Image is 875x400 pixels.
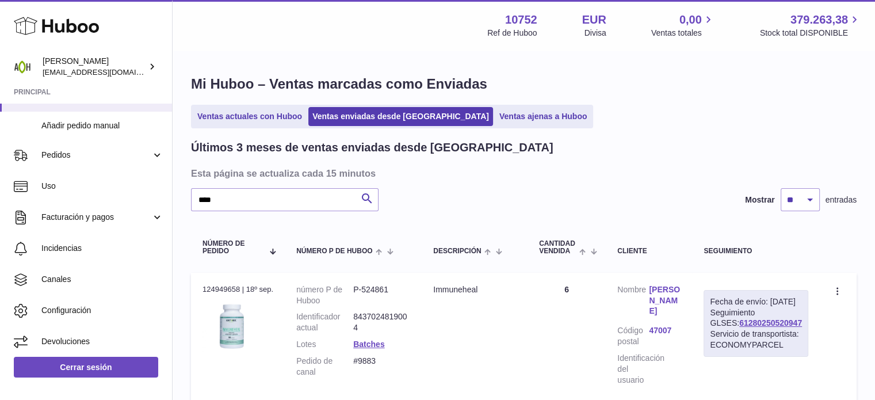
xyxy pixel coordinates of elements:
strong: 10752 [505,12,537,28]
a: Cerrar sesión [14,357,158,378]
dd: P-524861 [353,284,410,306]
img: 107521706523597.jpg [202,298,260,356]
a: [PERSON_NAME] [649,284,681,317]
span: Uso [41,181,163,192]
dt: Pedido de canal [296,356,353,378]
span: Stock total DISPONIBLE [760,28,861,39]
div: Ref de Huboo [487,28,537,39]
span: Incidencias [41,243,163,254]
dt: Identificación del usuario [617,353,649,386]
a: 379.263,38 Stock total DISPONIBLE [760,12,861,39]
span: Número de pedido [202,240,263,255]
dd: #9883 [353,356,410,378]
div: Seguimiento [704,247,808,255]
h2: Últimos 3 meses de ventas enviadas desde [GEOGRAPHIC_DATA] [191,140,553,155]
span: Configuración [41,305,163,316]
dd: 8437024819004 [353,311,410,333]
a: 47007 [649,325,681,336]
div: 124949658 | 18º sep. [202,284,273,295]
img: ventas@adaptohealue.com [14,58,31,75]
dt: Nombre [617,284,649,320]
span: Cantidad vendida [539,240,576,255]
label: Mostrar [745,195,774,205]
span: Añadir pedido manual [41,120,163,131]
h3: Esta página se actualiza cada 15 minutos [191,167,854,180]
span: Ventas totales [651,28,715,39]
span: [EMAIL_ADDRESS][DOMAIN_NAME] [43,67,169,77]
span: 379.263,38 [790,12,848,28]
div: Seguimiento GLSES: [704,290,808,357]
dt: Código postal [617,325,649,347]
div: Divisa [584,28,606,39]
span: Facturación y pagos [41,212,151,223]
div: Servicio de transportista: ECONOMYPARCEL [710,329,802,351]
dt: número P de Huboo [296,284,353,306]
span: Descripción [433,247,481,255]
span: Devoluciones [41,336,163,347]
span: 0,00 [679,12,702,28]
span: entradas [826,195,857,205]
div: [PERSON_NAME] [43,56,146,78]
dt: Lotes [296,339,353,350]
dt: Identificador actual [296,311,353,333]
a: Ventas ajenas a Huboo [495,107,591,126]
span: Pedidos [41,150,151,161]
span: número P de Huboo [296,247,372,255]
h1: Mi Huboo – Ventas marcadas como Enviadas [191,75,857,93]
div: Cliente [617,247,681,255]
a: Ventas actuales con Huboo [193,107,306,126]
div: Immuneheal [433,284,516,295]
strong: EUR [582,12,606,28]
div: Fecha de envío: [DATE] [710,296,802,307]
a: Ventas enviadas desde [GEOGRAPHIC_DATA] [308,107,493,126]
span: Canales [41,274,163,285]
a: 0,00 Ventas totales [651,12,715,39]
a: 61280250520947 [739,318,802,327]
a: Batches [353,340,384,349]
